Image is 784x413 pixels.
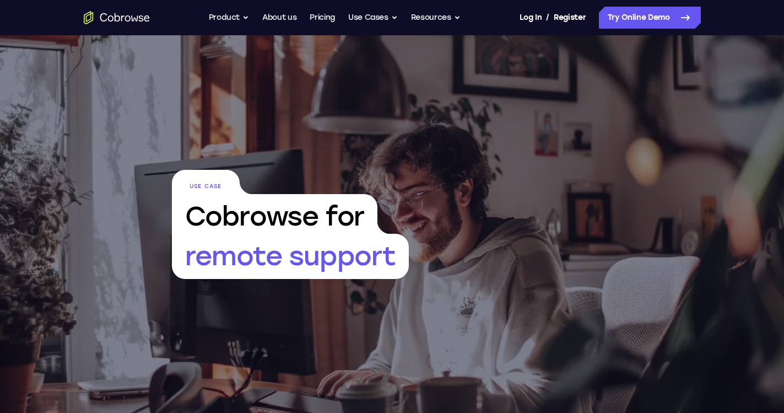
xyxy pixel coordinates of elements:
[546,11,549,24] span: /
[599,7,701,29] a: Try Online Demo
[348,7,398,29] button: Use Cases
[172,194,378,234] span: Cobrowse for
[411,7,461,29] button: Resources
[172,234,409,279] span: remote support
[520,7,542,29] a: Log In
[172,170,240,194] span: Use Case
[84,11,150,24] a: Go to the home page
[262,7,296,29] a: About us
[209,7,250,29] button: Product
[310,7,335,29] a: Pricing
[554,7,586,29] a: Register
